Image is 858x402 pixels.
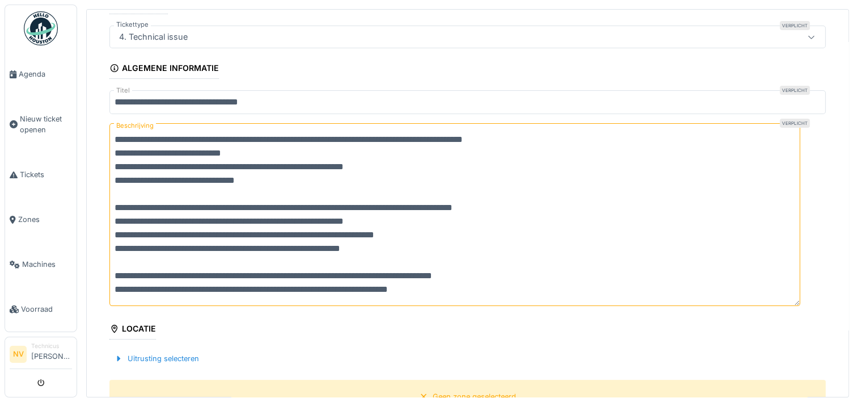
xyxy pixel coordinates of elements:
[780,21,810,30] div: Verplicht
[109,320,156,340] div: Locatie
[5,52,77,97] a: Agenda
[18,214,72,225] span: Zones
[19,69,72,79] span: Agenda
[109,351,204,366] div: Uitrusting selecteren
[5,242,77,287] a: Machines
[5,152,77,197] a: Tickets
[21,304,72,315] span: Voorraad
[780,86,810,95] div: Verplicht
[31,342,72,350] div: Technicus
[115,31,192,43] div: 4. Technical issue
[20,169,72,180] span: Tickets
[20,114,72,135] span: Nieuw ticket openen
[22,259,72,270] span: Machines
[10,346,27,363] li: NV
[5,287,77,332] a: Voorraad
[433,391,516,402] div: Geen zone geselecteerd
[114,86,132,95] label: Titel
[5,197,77,242] a: Zones
[5,97,77,152] a: Nieuw ticket openen
[10,342,72,369] a: NV Technicus[PERSON_NAME]
[31,342,72,366] li: [PERSON_NAME]
[780,119,810,128] div: Verplicht
[114,20,151,30] label: Tickettype
[24,11,58,45] img: Badge_color-CXgf-gQk.svg
[114,119,156,133] label: Beschrijving
[109,60,219,79] div: Algemene informatie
